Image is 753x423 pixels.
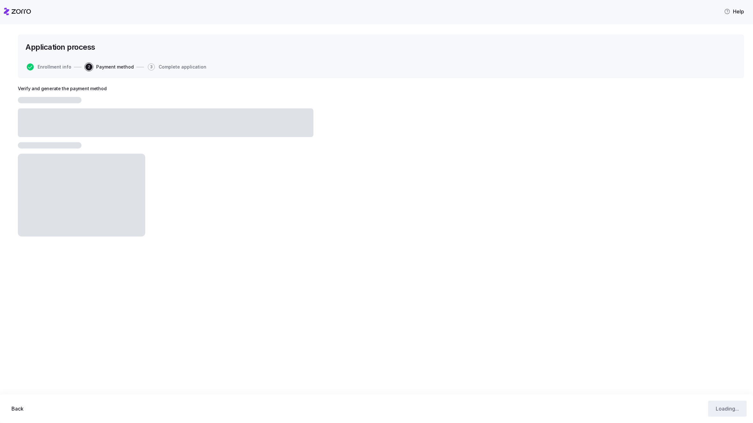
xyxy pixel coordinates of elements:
button: Back [6,401,29,417]
button: Enrollment info [27,63,71,70]
a: 2Payment method [84,63,134,70]
span: Help [724,8,744,15]
span: Complete application [159,65,206,69]
span: 2 [85,63,92,70]
a: Enrollment info [25,63,71,70]
span: Payment method [96,65,134,69]
button: 3Complete application [148,63,206,70]
h2: Verify and generate the payment method [18,86,313,92]
span: Enrollment info [38,65,71,69]
button: Loading... [708,401,747,417]
span: Back [11,405,24,412]
button: Help [719,5,749,18]
h1: Application process [25,42,95,52]
span: 3 [148,63,155,70]
button: 2Payment method [85,63,134,70]
span: Loading... [716,405,739,412]
a: 3Complete application [147,63,206,70]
